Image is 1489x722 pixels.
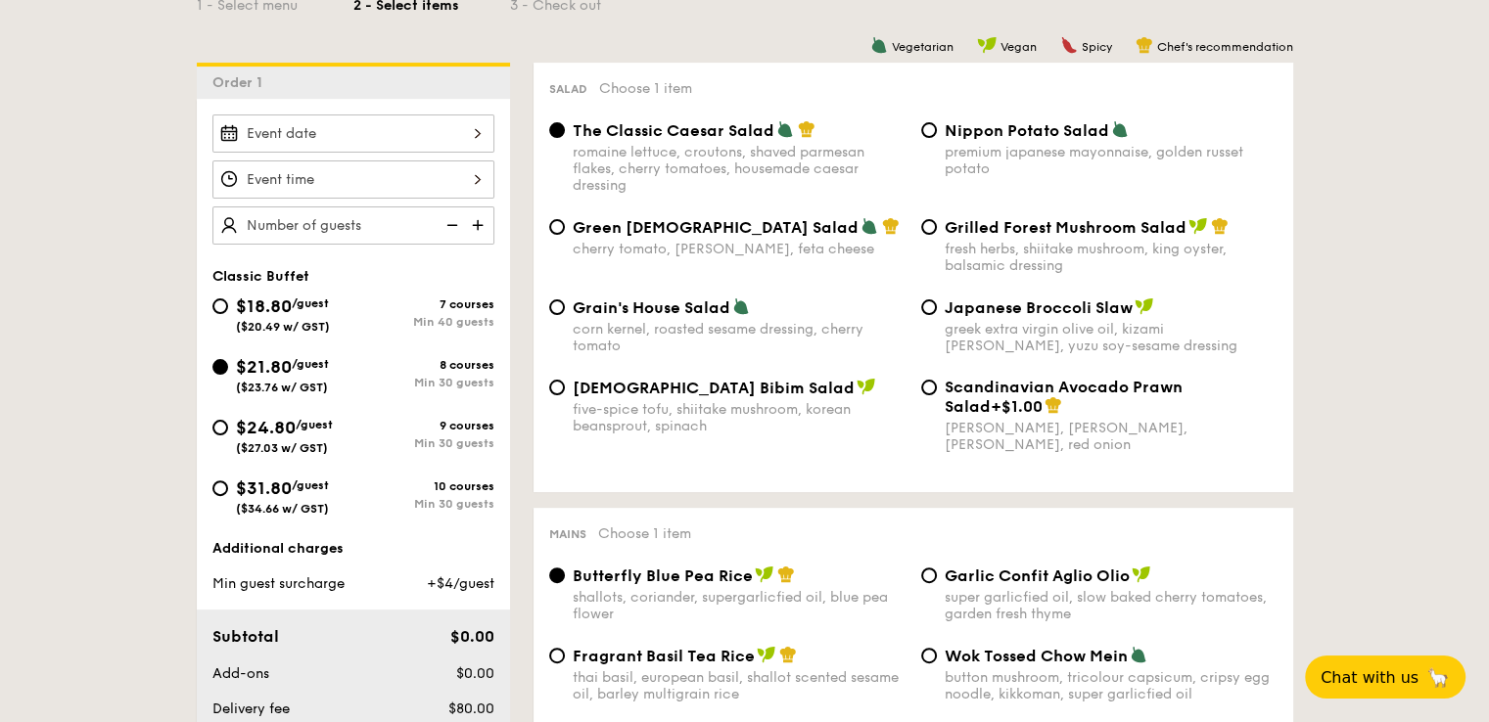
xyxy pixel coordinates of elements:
[1060,36,1078,54] img: icon-spicy.37a8142b.svg
[1045,396,1062,414] img: icon-chef-hat.a58ddaea.svg
[921,648,937,663] input: Wok Tossed Chow Meinbutton mushroom, tricolour capsicum, cripsy egg noodle, kikkoman, super garli...
[353,419,494,432] div: 9 courses
[236,477,292,499] span: $31.80
[573,218,859,237] span: Green [DEMOGRAPHIC_DATA] Salad
[212,480,228,496] input: $31.80/guest($34.66 w/ GST)10 coursesMin 30 guests
[1211,217,1229,235] img: icon-chef-hat.a58ddaea.svg
[977,36,997,54] img: icon-vegan.f8ff3823.svg
[549,527,586,541] span: Mains
[598,525,691,542] span: Choose 1 item
[1157,40,1293,54] span: Chef's recommendation
[945,589,1278,622] div: super garlicfied oil, slow baked cherry tomatoes, garden fresh thyme
[573,379,855,397] span: [DEMOGRAPHIC_DATA] Bibim Salad
[945,321,1278,354] div: greek extra virgin olive oil, kizami [PERSON_NAME], yuzu soy-sesame dressing
[236,417,296,438] span: $24.80
[236,502,329,516] span: ($34.66 w/ GST)
[945,647,1128,665] span: Wok Tossed Chow Mein
[892,40,954,54] span: Vegetarian
[777,565,795,583] img: icon-chef-hat.a58ddaea.svg
[1082,40,1112,54] span: Spicy
[549,380,565,395] input: [DEMOGRAPHIC_DATA] Bibim Saladfive-spice tofu, shiitake mushroom, korean beansprout, spinach
[573,298,730,317] span: Grain's House Salad
[1321,668,1419,687] span: Chat with us
[465,206,494,244] img: icon-add.58712e84.svg
[212,539,494,559] div: Additional charges
[353,497,494,511] div: Min 30 guests
[212,420,228,435] input: $24.80/guest($27.03 w/ GST)9 coursesMin 30 guests
[426,575,493,592] span: +$4/guest
[292,357,329,371] span: /guest
[296,418,333,431] span: /guest
[212,665,269,682] span: Add-ons
[549,299,565,315] input: Grain's House Saladcorn kernel, roasted sesame dressing, cherry tomato
[353,315,494,329] div: Min 40 guests
[212,74,270,91] span: Order 1
[549,567,565,583] input: Butterfly Blue Pea Riceshallots, coriander, supergarlicfied oil, blue pea flower
[945,566,1130,585] span: Garlic Confit Aglio Olio
[549,82,587,96] span: Salad
[549,122,565,138] input: The Classic Caesar Saladromaine lettuce, croutons, shaved parmesan flakes, cherry tomatoes, house...
[573,321,906,354] div: corn kernel, roasted sesame dressing, cherry tomato
[857,378,876,395] img: icon-vegan.f8ff3823.svg
[1135,297,1154,315] img: icon-vegan.f8ff3823.svg
[755,565,774,583] img: icon-vegan.f8ff3823.svg
[779,646,797,663] img: icon-chef-hat.a58ddaea.svg
[1305,655,1466,699] button: Chat with us🦙
[353,376,494,389] div: Min 30 guests
[353,297,494,311] div: 7 courses
[573,121,774,140] span: The Classic Caesar Salad
[573,589,906,622] div: shallots, coriander, supergarlicfied oil, blue pea flower
[921,380,937,395] input: Scandinavian Avocado Prawn Salad+$1.00[PERSON_NAME], [PERSON_NAME], [PERSON_NAME], red onion
[447,700,493,717] span: $80.00
[212,700,290,717] span: Delivery fee
[945,218,1187,237] span: Grilled Forest Mushroom Salad
[776,120,794,138] img: icon-vegetarian.fe4039eb.svg
[212,206,494,245] input: Number of guests
[292,296,329,310] span: /guest
[1188,217,1208,235] img: icon-vegan.f8ff3823.svg
[573,647,755,665] span: Fragrant Basil Tea Rice
[1111,120,1129,138] img: icon-vegetarian.fe4039eb.svg
[573,241,906,257] div: cherry tomato, [PERSON_NAME], feta cheese
[921,219,937,235] input: Grilled Forest Mushroom Saladfresh herbs, shiitake mushroom, king oyster, balsamic dressing
[292,478,329,492] span: /guest
[212,298,228,314] input: $18.80/guest($20.49 w/ GST)7 coursesMin 40 guests
[212,627,279,646] span: Subtotal
[1426,666,1450,689] span: 🦙
[861,217,878,235] img: icon-vegetarian.fe4039eb.svg
[212,160,494,199] input: Event time
[236,320,330,334] span: ($20.49 w/ GST)
[945,241,1278,274] div: fresh herbs, shiitake mushroom, king oyster, balsamic dressing
[945,298,1133,317] span: Japanese Broccoli Slaw
[991,397,1043,416] span: +$1.00
[945,121,1109,140] span: Nippon Potato Salad
[945,420,1278,453] div: [PERSON_NAME], [PERSON_NAME], [PERSON_NAME], red onion
[236,295,292,317] span: $18.80
[573,566,753,585] span: Butterfly Blue Pea Rice
[1000,40,1037,54] span: Vegan
[945,144,1278,177] div: premium japanese mayonnaise, golden russet potato
[945,669,1278,702] div: button mushroom, tricolour capsicum, cripsy egg noodle, kikkoman, super garlicfied oil
[212,114,494,153] input: Event date
[549,648,565,663] input: Fragrant Basil Tea Ricethai basil, european basil, shallot scented sesame oil, barley multigrain ...
[732,297,750,315] img: icon-vegetarian.fe4039eb.svg
[757,646,776,663] img: icon-vegan.f8ff3823.svg
[921,567,937,583] input: Garlic Confit Aglio Oliosuper garlicfied oil, slow baked cherry tomatoes, garden fresh thyme
[212,359,228,375] input: $21.80/guest($23.76 w/ GST)8 coursesMin 30 guests
[573,144,906,194] div: romaine lettuce, croutons, shaved parmesan flakes, cherry tomatoes, housemade caesar dressing
[212,575,345,592] span: Min guest surcharge
[599,80,692,97] span: Choose 1 item
[573,401,906,434] div: five-spice tofu, shiitake mushroom, korean beansprout, spinach
[1130,646,1147,663] img: icon-vegetarian.fe4039eb.svg
[921,122,937,138] input: Nippon Potato Saladpremium japanese mayonnaise, golden russet potato
[945,378,1183,416] span: Scandinavian Avocado Prawn Salad
[353,358,494,372] div: 8 courses
[212,268,309,285] span: Classic Buffet
[1132,565,1151,583] img: icon-vegan.f8ff3823.svg
[436,206,465,244] img: icon-reduce.1d2dbef1.svg
[236,441,328,455] span: ($27.03 w/ GST)
[236,356,292,378] span: $21.80
[353,436,494,450] div: Min 30 guests
[455,665,493,682] span: $0.00
[449,627,493,646] span: $0.00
